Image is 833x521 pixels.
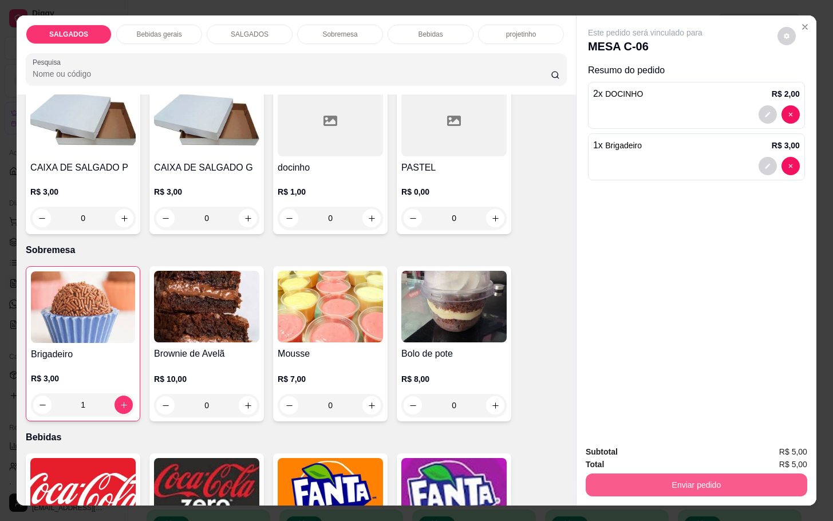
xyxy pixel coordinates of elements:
[362,396,381,415] button: increase-product-quantity
[31,348,135,361] h4: Brigadeiro
[154,373,259,385] p: R$ 10,00
[115,396,133,414] button: increase-product-quantity
[154,85,259,156] img: product-image
[401,186,507,198] p: R$ 0,00
[30,85,136,156] img: product-image
[26,431,567,444] p: Bebidas
[33,209,51,227] button: decrease-product-quantity
[586,460,604,469] strong: Total
[401,271,507,342] img: product-image
[322,30,357,39] p: Sobremesa
[401,161,507,175] h4: PASTEL
[796,18,814,36] button: Close
[154,161,259,175] h4: CAIXA DE SALGADO G
[49,30,88,39] p: SALGADOS
[278,161,383,175] h4: docinho
[588,64,805,77] p: Resumo do pedido
[404,396,422,415] button: decrease-product-quantity
[593,139,642,152] p: 1 x
[586,473,807,496] button: Enviar pedido
[605,89,643,98] span: DOCINHO
[278,186,383,198] p: R$ 1,00
[401,347,507,361] h4: Bolo de pote
[239,209,257,227] button: increase-product-quantity
[33,57,65,67] label: Pesquisa
[586,447,618,456] strong: Subtotal
[418,30,443,39] p: Bebidas
[33,68,551,80] input: Pesquisa
[154,347,259,361] h4: Brownie de Avelã
[31,271,135,343] img: product-image
[30,186,136,198] p: R$ 3,00
[154,186,259,198] p: R$ 3,00
[278,373,383,385] p: R$ 7,00
[33,396,52,414] button: decrease-product-quantity
[115,209,133,227] button: increase-product-quantity
[31,373,135,384] p: R$ 3,00
[779,445,807,458] span: R$ 5,00
[278,347,383,361] h4: Mousse
[588,27,702,38] p: Este pedido será vinculado para
[154,271,259,342] img: product-image
[401,373,507,385] p: R$ 8,00
[772,88,800,100] p: R$ 2,00
[239,396,257,415] button: increase-product-quantity
[593,87,643,101] p: 2 x
[280,396,298,415] button: decrease-product-quantity
[30,161,136,175] h4: CAIXA DE SALGADO P
[781,157,800,175] button: decrease-product-quantity
[506,30,536,39] p: projetinho
[156,209,175,227] button: decrease-product-quantity
[136,30,181,39] p: Bebidas gerais
[280,209,298,227] button: decrease-product-quantity
[777,27,796,45] button: decrease-product-quantity
[779,458,807,471] span: R$ 5,00
[605,141,642,150] span: Brigadeiro
[759,157,777,175] button: decrease-product-quantity
[486,396,504,415] button: increase-product-quantity
[759,105,777,124] button: decrease-product-quantity
[231,30,269,39] p: SALGADOS
[362,209,381,227] button: increase-product-quantity
[772,140,800,151] p: R$ 3,00
[781,105,800,124] button: decrease-product-quantity
[26,243,567,257] p: Sobremesa
[588,38,702,54] p: MESA C-06
[278,271,383,342] img: product-image
[156,396,175,415] button: decrease-product-quantity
